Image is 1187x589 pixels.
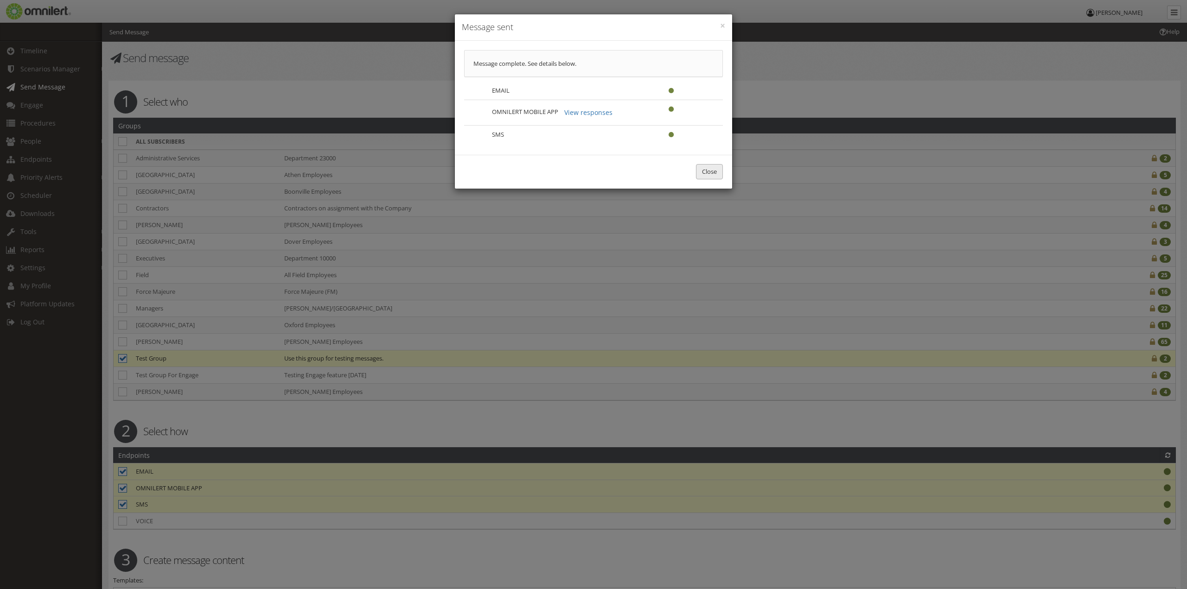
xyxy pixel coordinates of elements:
[696,164,723,179] button: Close
[486,105,637,120] div: OMNILERT MOBILE APP
[462,21,725,33] h4: Message sent
[558,105,619,120] button: View responses
[21,6,40,15] span: Help
[486,130,637,139] div: SMS
[486,86,637,95] div: EMAIL
[464,50,723,77] div: Message complete. See details below.
[720,21,725,31] button: ×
